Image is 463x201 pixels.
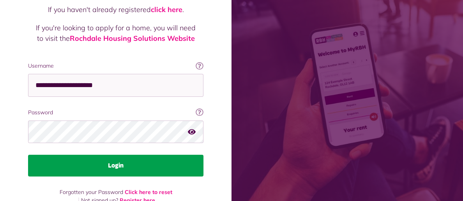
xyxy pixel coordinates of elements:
[36,4,196,15] p: If you haven't already registered .
[36,23,196,44] p: If you're looking to apply for a home, you will need to visit the
[151,5,182,14] a: click here
[28,155,203,177] button: Login
[60,189,123,196] span: Forgotten your Password
[125,189,172,196] a: Click here to reset
[70,34,195,43] a: Rochdale Housing Solutions Website
[28,62,203,70] label: Username
[28,108,203,117] label: Password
